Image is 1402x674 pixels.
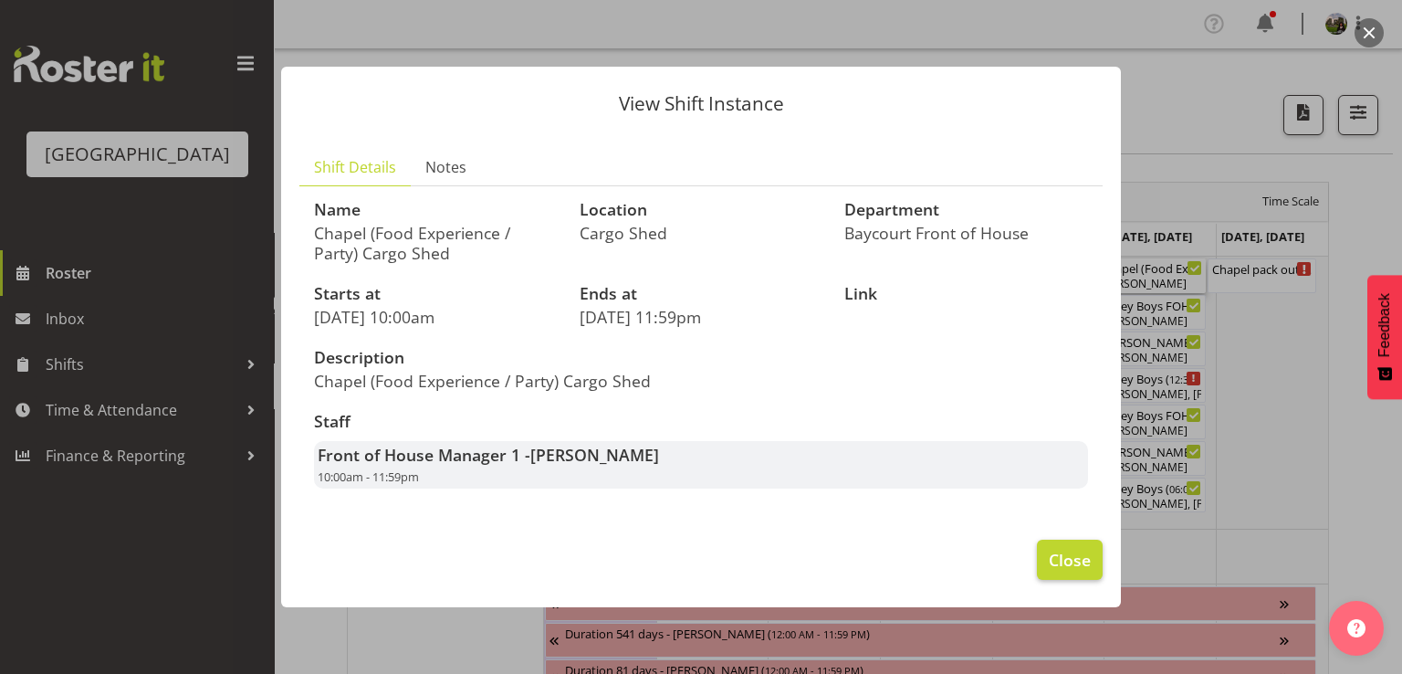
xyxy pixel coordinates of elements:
[314,349,690,367] h3: Description
[318,444,659,466] strong: Front of House Manager 1 -
[1376,293,1393,357] span: Feedback
[314,223,558,263] p: Chapel (Food Experience / Party) Cargo Shed
[318,469,419,485] span: 10:00am - 11:59pm
[314,156,396,178] span: Shift Details
[1049,548,1091,572] span: Close
[299,94,1103,113] p: View Shift Instance
[580,285,823,303] h3: Ends at
[1347,619,1365,637] img: help-xxl-2.png
[314,413,1088,431] h3: Staff
[1367,275,1402,399] button: Feedback - Show survey
[314,371,690,391] p: Chapel (Food Experience / Party) Cargo Shed
[580,223,823,243] p: Cargo Shed
[580,307,823,327] p: [DATE] 11:59pm
[314,201,558,219] h3: Name
[314,285,558,303] h3: Starts at
[580,201,823,219] h3: Location
[844,201,1088,219] h3: Department
[530,444,659,466] span: [PERSON_NAME]
[844,285,1088,303] h3: Link
[1037,540,1103,580] button: Close
[425,156,466,178] span: Notes
[314,307,558,327] p: [DATE] 10:00am
[844,223,1088,243] p: Baycourt Front of House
